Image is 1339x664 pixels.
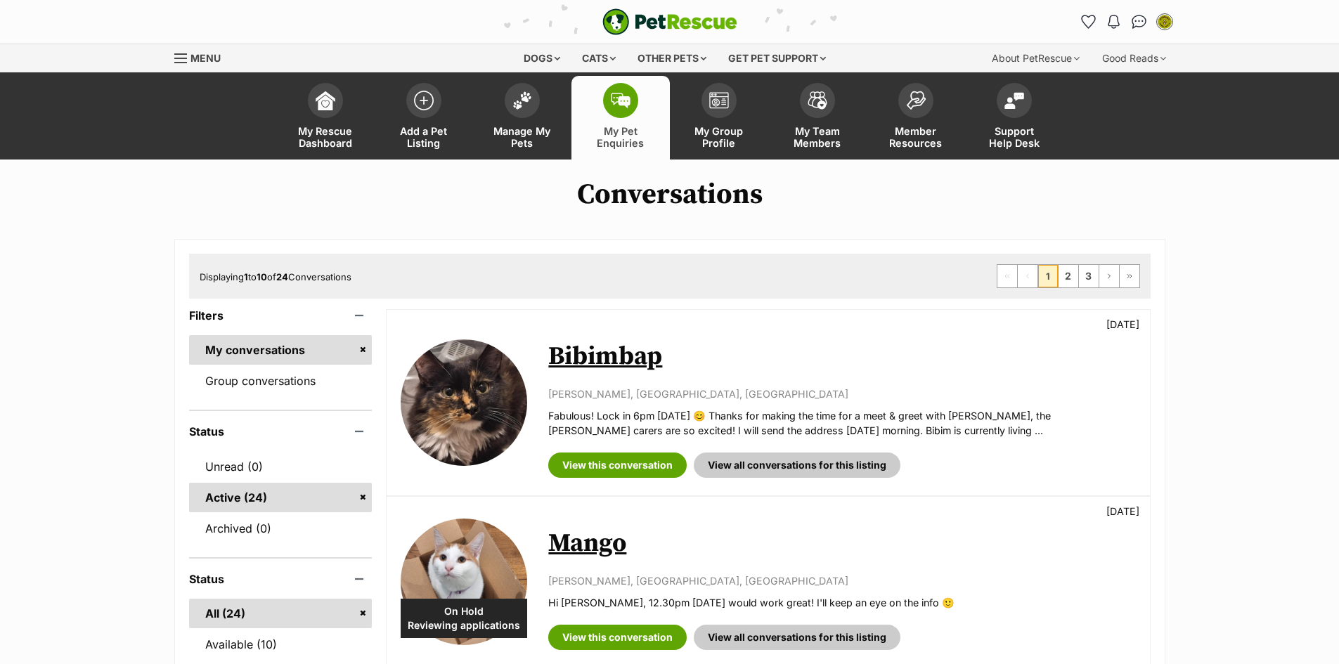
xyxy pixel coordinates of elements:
[1132,15,1146,29] img: chat-41dd97257d64d25036548639549fe6c8038ab92f7586957e7f3b1b290dea8141.svg
[718,44,836,72] div: Get pet support
[572,44,626,72] div: Cats
[1038,265,1058,287] span: Page 1
[982,44,1089,72] div: About PetRescue
[997,265,1017,287] span: First page
[1092,44,1176,72] div: Good Reads
[401,599,527,638] div: On Hold
[906,91,926,110] img: member-resources-icon-8e73f808a243e03378d46382f2149f9095a855e16c252ad45f914b54edf8863c.svg
[867,76,965,160] a: Member Resources
[276,76,375,160] a: My Rescue Dashboard
[189,483,373,512] a: Active (24)
[189,452,373,481] a: Unread (0)
[1103,11,1125,33] button: Notifications
[965,76,1063,160] a: Support Help Desk
[401,519,527,645] img: Mango
[1078,11,1100,33] a: Favourites
[694,453,900,478] a: View all conversations for this listing
[1128,11,1151,33] a: Conversations
[548,453,687,478] a: View this conversation
[294,125,357,149] span: My Rescue Dashboard
[1106,317,1139,332] p: [DATE]
[512,91,532,110] img: manage-my-pets-icon-02211641906a0b7f246fdf0571729dbe1e7629f14944591b6c1af311fb30b64b.svg
[1078,11,1176,33] ul: Account quick links
[189,425,373,438] header: Status
[401,618,527,632] span: Reviewing applications
[548,386,1135,401] p: [PERSON_NAME], [GEOGRAPHIC_DATA], [GEOGRAPHIC_DATA]
[670,76,768,160] a: My Group Profile
[884,125,947,149] span: Member Resources
[687,125,751,149] span: My Group Profile
[316,91,335,110] img: dashboard-icon-eb2f2d2d3e046f16d808141f083e7271f6b2e854fb5c12c21221c1fb7104beca.svg
[189,366,373,396] a: Group conversations
[997,264,1140,288] nav: Pagination
[602,8,737,35] a: PetRescue
[189,309,373,322] header: Filters
[189,335,373,365] a: My conversations
[548,408,1135,438] p: Fabulous! Lock in 6pm [DATE] 😊 Thanks for making the time for a meet & greet with [PERSON_NAME], ...
[375,76,473,160] a: Add a Pet Listing
[414,91,434,110] img: add-pet-listing-icon-0afa8454b4691262ce3f59096e99ab1cd57d4a30225e0717b998d2c9b9846f56.svg
[768,76,867,160] a: My Team Members
[189,630,373,659] a: Available (10)
[401,339,527,466] img: Bibimbap
[571,76,670,160] a: My Pet Enquiries
[694,625,900,650] a: View all conversations for this listing
[983,125,1046,149] span: Support Help Desk
[628,44,716,72] div: Other pets
[589,125,652,149] span: My Pet Enquiries
[786,125,849,149] span: My Team Members
[548,573,1135,588] p: [PERSON_NAME], [GEOGRAPHIC_DATA], [GEOGRAPHIC_DATA]
[1004,92,1024,109] img: help-desk-icon-fdf02630f3aa405de69fd3d07c3f3aa587a6932b1a1747fa1d2bba05be0121f9.svg
[473,76,571,160] a: Manage My Pets
[514,44,570,72] div: Dogs
[491,125,554,149] span: Manage My Pets
[189,573,373,585] header: Status
[1099,265,1119,287] a: Next page
[548,595,1135,610] p: Hi [PERSON_NAME], 12.30pm [DATE] would work great! I'll keep an eye on the info 🙂
[1059,265,1078,287] a: Page 2
[189,514,373,543] a: Archived (0)
[548,625,687,650] a: View this conversation
[1079,265,1099,287] a: Page 3
[1153,11,1176,33] button: My account
[174,44,231,70] a: Menu
[808,91,827,110] img: team-members-icon-5396bd8760b3fe7c0b43da4ab00e1e3bb1a5d9ba89233759b79545d2d3fc5d0d.svg
[548,341,662,372] a: Bibimbap
[200,271,351,282] span: Displaying to of Conversations
[244,271,248,282] strong: 1
[611,93,630,108] img: pet-enquiries-icon-7e3ad2cf08bfb03b45e93fb7055b45f3efa6380592205ae92323e6603595dc1f.svg
[548,528,626,559] a: Mango
[602,8,737,35] img: logo-e224e6f780fb5917bec1dbf3a21bbac754714ae5b6737aabdf751b685950b380.svg
[257,271,267,282] strong: 10
[276,271,288,282] strong: 24
[190,52,221,64] span: Menu
[1120,265,1139,287] a: Last page
[1158,15,1172,29] img: Ruby Forbes profile pic
[392,125,455,149] span: Add a Pet Listing
[1018,265,1037,287] span: Previous page
[709,92,729,109] img: group-profile-icon-3fa3cf56718a62981997c0bc7e787c4b2cf8bcc04b72c1350f741eb67cf2f40e.svg
[1108,15,1119,29] img: notifications-46538b983faf8c2785f20acdc204bb7945ddae34d4c08c2a6579f10ce5e182be.svg
[189,599,373,628] a: All (24)
[1106,504,1139,519] p: [DATE]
